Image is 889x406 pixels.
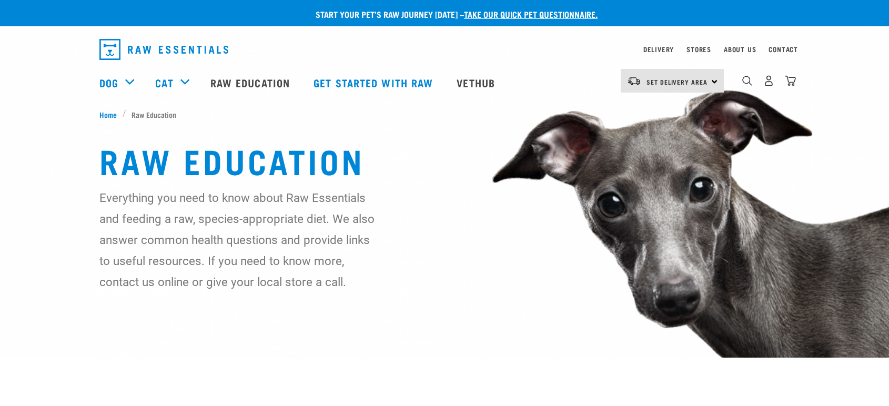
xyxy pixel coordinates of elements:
img: user.png [763,75,774,86]
img: van-moving.png [627,76,641,86]
img: home-icon-1@2x.png [742,76,752,86]
p: Everything you need to know about Raw Essentials and feeding a raw, species-appropriate diet. We ... [99,187,376,292]
a: Stores [686,47,711,51]
h1: Raw Education [99,141,790,179]
span: Home [99,109,117,120]
nav: dropdown navigation [91,35,798,64]
a: Home [99,109,123,120]
a: About Us [724,47,756,51]
a: Vethub [446,62,508,104]
a: Dog [99,75,118,90]
img: Raw Essentials Logo [99,39,228,60]
img: home-icon@2x.png [785,75,796,86]
a: take our quick pet questionnaire. [464,12,598,16]
a: Raw Education [200,62,303,104]
a: Cat [155,75,173,90]
a: Delivery [643,47,674,51]
nav: breadcrumbs [99,109,790,120]
span: Set Delivery Area [646,80,708,84]
a: Get started with Raw [303,62,446,104]
a: Contact [769,47,798,51]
